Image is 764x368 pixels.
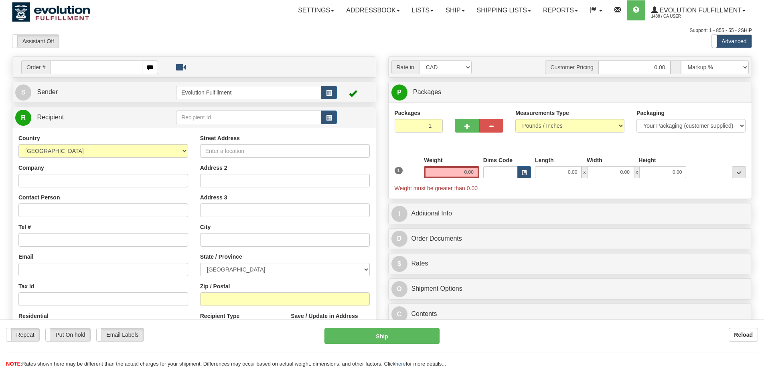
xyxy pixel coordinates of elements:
span: NOTE: [6,361,22,367]
label: Zip / Postal [200,282,230,290]
label: Advanced [712,35,752,48]
a: Addressbook [340,0,406,20]
span: x [582,166,587,178]
b: Reload [734,332,753,338]
label: Address 2 [200,164,227,172]
a: here [395,361,406,367]
span: $ [391,256,407,272]
span: P [391,84,407,101]
label: Height [638,156,656,164]
label: Weight [424,156,442,164]
span: C [391,306,407,322]
span: R [15,110,31,126]
span: 1 [395,167,403,174]
span: Weight must be greater than 0.00 [395,185,478,191]
label: Save / Update in Address Book [291,312,369,328]
span: Recipient [37,114,64,121]
label: Repeat [6,328,39,341]
span: O [391,281,407,297]
img: logo1488.jpg [12,2,90,22]
label: City [200,223,211,231]
label: Packaging [636,109,665,117]
span: 1488 / CA User [651,12,711,20]
label: Tax Id [18,282,34,290]
a: CContents [391,306,749,322]
a: $Rates [391,255,749,272]
label: State / Province [200,253,242,261]
div: ... [732,166,746,178]
label: Put On hold [46,328,90,341]
label: Address 3 [200,193,227,201]
label: Country [18,134,40,142]
div: Support: 1 - 855 - 55 - 2SHIP [12,27,752,34]
label: Recipient Type [200,312,240,320]
span: I [391,206,407,222]
a: R Recipient [15,109,158,126]
span: Customer Pricing [545,60,598,74]
label: Company [18,164,44,172]
a: Shipping lists [471,0,537,20]
span: Sender [37,88,58,95]
a: Evolution Fulfillment 1488 / CA User [645,0,752,20]
a: Lists [406,0,440,20]
a: Ship [440,0,470,20]
a: DOrder Documents [391,231,749,247]
span: Rate in [391,60,419,74]
label: Length [535,156,554,164]
a: Reports [537,0,584,20]
a: S Sender [15,84,176,101]
label: Packages [395,109,421,117]
span: x [634,166,640,178]
span: S [15,84,31,101]
span: Evolution Fulfillment [658,7,742,14]
a: P Packages [391,84,749,101]
input: Recipient Id [176,111,321,124]
input: Sender Id [176,86,321,99]
button: Ship [324,328,440,344]
label: Street Address [200,134,240,142]
span: D [391,231,407,247]
span: Order # [21,60,50,74]
label: Assistant Off [12,35,59,48]
button: Reload [729,328,758,342]
label: Dims Code [483,156,513,164]
a: Settings [292,0,340,20]
a: OShipment Options [391,281,749,297]
label: Measurements Type [515,109,569,117]
a: IAdditional Info [391,205,749,222]
label: Email [18,253,33,261]
label: Tel # [18,223,31,231]
label: Contact Person [18,193,60,201]
label: Residential [18,312,49,320]
input: Enter a location [200,144,370,158]
label: Width [587,156,602,164]
span: Packages [413,88,441,95]
label: Email Labels [97,328,144,341]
